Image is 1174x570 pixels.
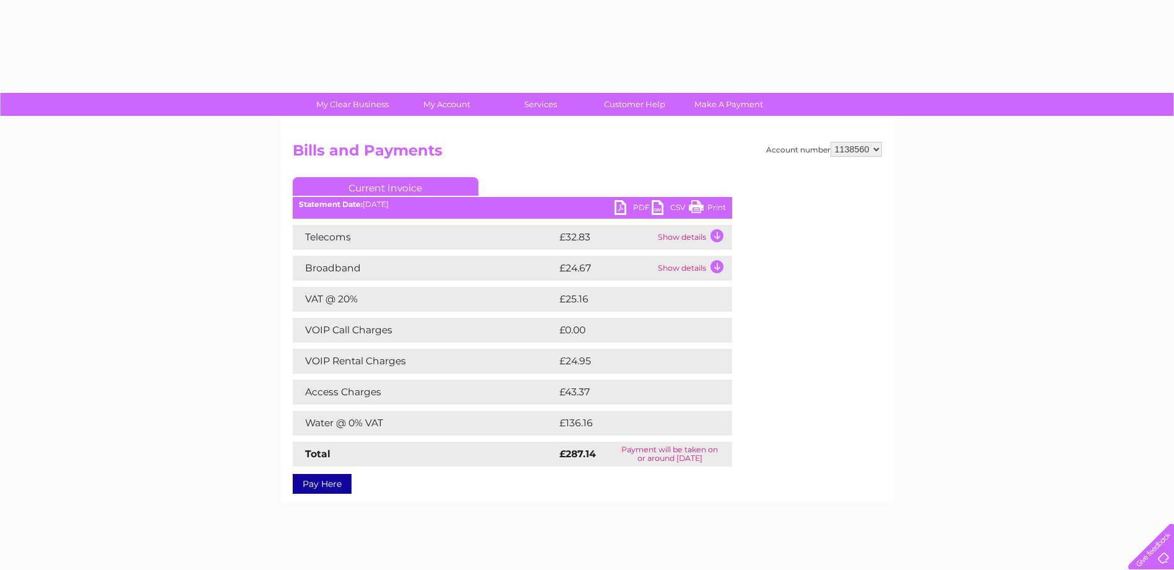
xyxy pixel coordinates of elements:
td: Show details [655,256,732,281]
a: My Account [395,93,498,116]
td: £32.83 [556,225,655,250]
td: VAT @ 20% [293,287,556,312]
a: Customer Help [584,93,686,116]
td: Broadband [293,256,556,281]
div: [DATE] [293,200,732,209]
td: £136.16 [556,411,709,436]
a: CSV [652,200,689,218]
h2: Bills and Payments [293,142,882,165]
td: Water @ 0% VAT [293,411,556,436]
a: Print [689,200,726,218]
b: Statement Date: [299,199,363,209]
a: Current Invoice [293,177,478,196]
a: Make A Payment [678,93,780,116]
td: £25.16 [556,287,706,312]
a: Services [490,93,592,116]
a: PDF [615,200,652,218]
strong: Total [305,448,330,460]
td: Access Charges [293,380,556,405]
a: Pay Here [293,474,352,494]
td: £24.67 [556,256,655,281]
td: £24.95 [556,349,707,374]
td: £0.00 [556,318,704,343]
strong: £287.14 [559,448,596,460]
td: VOIP Rental Charges [293,349,556,374]
td: Payment will be taken on or around [DATE] [608,442,732,467]
td: Telecoms [293,225,556,250]
td: VOIP Call Charges [293,318,556,343]
a: My Clear Business [301,93,404,116]
td: Show details [655,225,732,250]
div: Account number [766,142,882,157]
td: £43.37 [556,380,707,405]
